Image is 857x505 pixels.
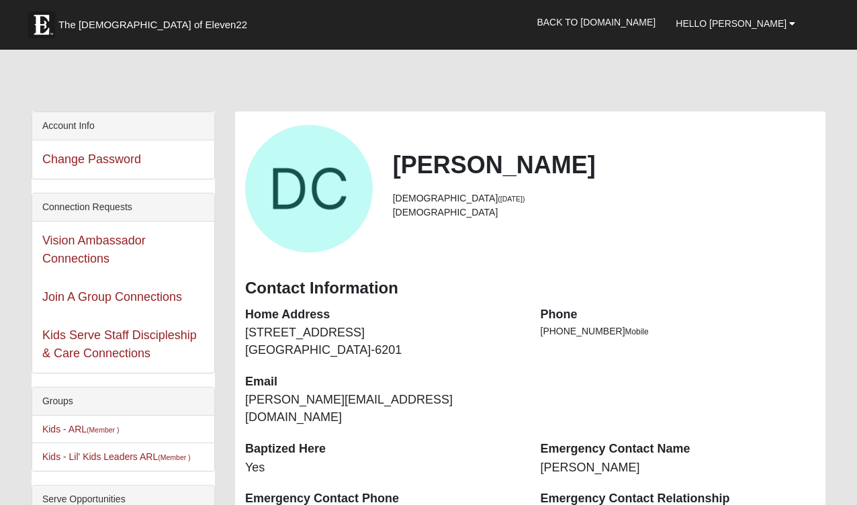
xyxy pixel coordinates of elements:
dt: Home Address [245,306,521,324]
dd: [STREET_ADDRESS] [GEOGRAPHIC_DATA]-6201 [245,324,521,359]
dt: Email [245,373,521,391]
a: Kids Serve Staff Discipleship & Care Connections [42,328,197,360]
small: ([DATE]) [498,195,525,203]
div: Connection Requests [32,193,214,222]
dt: Baptized Here [245,441,521,458]
dd: [PERSON_NAME] [541,459,816,477]
small: (Member ) [158,453,190,461]
a: Kids - ARL(Member ) [42,424,120,434]
span: Mobile [625,327,649,336]
li: [DEMOGRAPHIC_DATA] [393,191,815,205]
a: Kids - Lil' Kids Leaders ARL(Member ) [42,451,191,462]
a: View Fullsize Photo [245,125,373,252]
div: Account Info [32,112,214,140]
small: (Member ) [87,426,119,434]
a: Join A Group Connections [42,290,182,304]
dt: Phone [541,306,816,324]
dt: Emergency Contact Name [541,441,816,458]
a: Vision Ambassador Connections [42,234,146,265]
li: [PHONE_NUMBER] [541,324,816,338]
a: Change Password [42,152,141,166]
span: Hello [PERSON_NAME] [676,18,786,29]
dd: [PERSON_NAME][EMAIL_ADDRESS][DOMAIN_NAME] [245,392,521,426]
span: The [DEMOGRAPHIC_DATA] of Eleven22 [58,18,247,32]
a: Back to [DOMAIN_NAME] [527,5,666,39]
dd: Yes [245,459,521,477]
li: [DEMOGRAPHIC_DATA] [393,205,815,220]
a: Hello [PERSON_NAME] [666,7,805,40]
img: Eleven22 logo [28,11,55,38]
h2: [PERSON_NAME] [393,150,815,179]
div: Groups [32,387,214,416]
h3: Contact Information [245,279,815,298]
a: The [DEMOGRAPHIC_DATA] of Eleven22 [21,5,290,38]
